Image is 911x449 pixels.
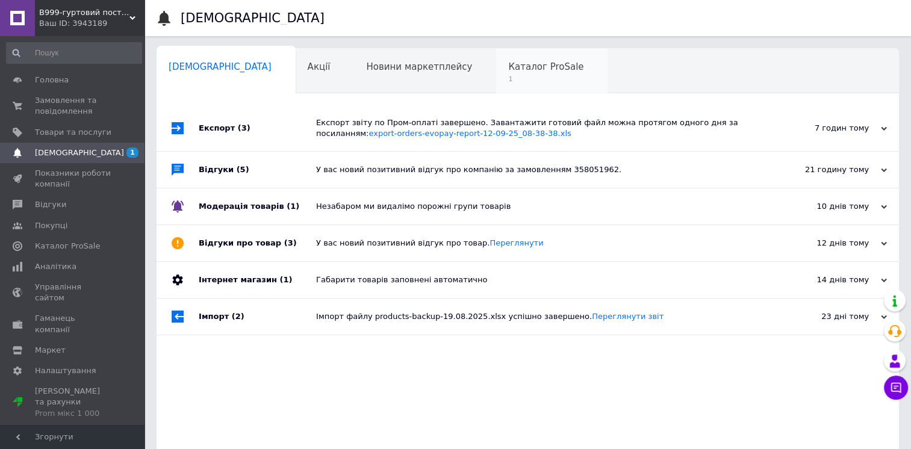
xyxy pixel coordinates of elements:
div: Модерація товарів [199,188,316,224]
span: Новини маркетплейсу [366,61,472,72]
div: Prom мікс 1 000 [35,408,111,419]
span: (5) [237,165,249,174]
span: Замовлення та повідомлення [35,95,111,117]
span: Маркет [35,345,66,356]
div: Інтернет магазин [199,262,316,298]
div: Габарити товарів заповнені автоматично [316,274,766,285]
span: Каталог ProSale [35,241,100,252]
span: [PERSON_NAME] та рахунки [35,386,111,419]
span: Каталог ProSale [508,61,583,72]
span: Відгуки [35,199,66,210]
div: 21 годину тому [766,164,887,175]
span: Управління сайтом [35,282,111,303]
div: Незабаром ми видалімо порожні групи товарів [316,201,766,212]
span: (3) [238,123,250,132]
div: 14 днів тому [766,274,887,285]
span: Покупці [35,220,67,231]
span: Головна [35,75,69,85]
span: Показники роботи компанії [35,168,111,190]
h1: [DEMOGRAPHIC_DATA] [181,11,325,25]
div: Імпорт [199,299,316,335]
span: Аналітика [35,261,76,272]
span: Налаштування [35,365,96,376]
span: 1 [508,75,583,84]
button: Чат з покупцем [884,376,908,400]
span: (1) [279,275,292,284]
a: Переглянути звіт [592,312,664,321]
span: Товари та послуги [35,127,111,138]
a: Переглянути [490,238,543,247]
input: Пошук [6,42,142,64]
div: Відгуки [199,152,316,188]
a: export-orders-evopay-report-12-09-25_08-38-38.xls [368,129,571,138]
span: B999-гуртовий постачальник батарейок для бізнесу [39,7,129,18]
span: (3) [284,238,297,247]
span: [DEMOGRAPHIC_DATA] [35,147,124,158]
div: Ваш ID: 3943189 [39,18,145,29]
div: Відгуки про товар [199,225,316,261]
div: Імпорт файлу products-backup-19.08.2025.xlsx успішно завершено. [316,311,766,322]
div: 12 днів тому [766,238,887,249]
div: 10 днів тому [766,201,887,212]
span: Акції [308,61,331,72]
span: Гаманець компанії [35,313,111,335]
div: 23 дні тому [766,311,887,322]
div: У вас новий позитивний відгук про компанію за замовленням 358051962. [316,164,766,175]
div: У вас новий позитивний відгук про товар. [316,238,766,249]
div: 7 годин тому [766,123,887,134]
div: Експорт [199,105,316,151]
span: (2) [232,312,244,321]
span: [DEMOGRAPHIC_DATA] [169,61,272,72]
span: 1 [126,147,138,158]
div: Експорт звіту по Пром-оплаті завершено. Завантажити готовий файл можна протягом одного дня за пос... [316,117,766,139]
span: (1) [287,202,299,211]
